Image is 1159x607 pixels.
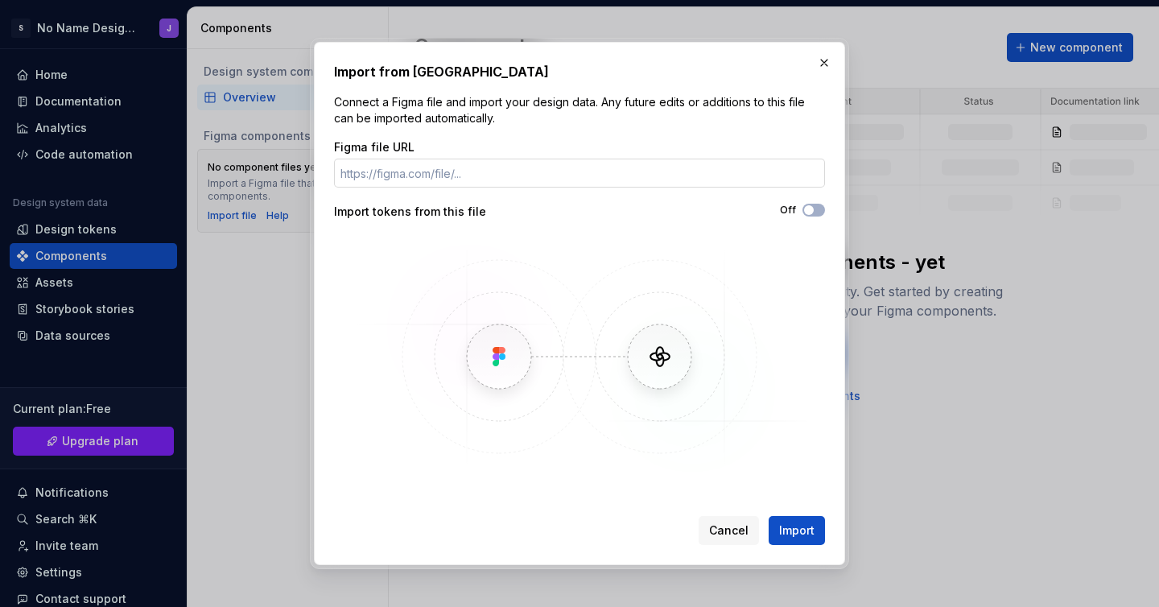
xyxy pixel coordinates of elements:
[334,204,579,220] div: Import tokens from this file
[334,159,825,188] input: https://figma.com/file/...
[709,522,749,539] span: Cancel
[780,204,796,217] label: Off
[779,522,815,539] span: Import
[769,516,825,545] button: Import
[334,94,825,126] p: Connect a Figma file and import your design data. Any future edits or additions to this file can ...
[699,516,759,545] button: Cancel
[334,62,825,81] h2: Import from [GEOGRAPHIC_DATA]
[334,139,415,155] label: Figma file URL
